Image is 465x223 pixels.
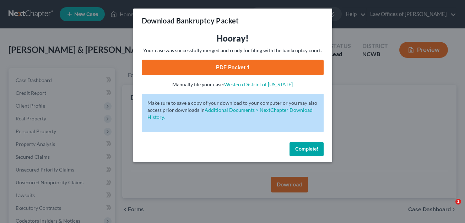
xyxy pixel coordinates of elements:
iframe: Intercom live chat [441,199,458,216]
span: Complete! [295,146,318,152]
button: Complete! [290,142,324,156]
p: Make sure to save a copy of your download to your computer or you may also access prior downloads in [147,99,318,121]
a: Western District of [US_STATE] [224,81,293,87]
a: Additional Documents > NextChapter Download History. [147,107,313,120]
h3: Download Bankruptcy Packet [142,16,239,26]
h3: Hooray! [142,33,324,44]
p: Your case was successfully merged and ready for filing with the bankruptcy court. [142,47,324,54]
p: Manually file your case: [142,81,324,88]
a: PDF Packet 1 [142,60,324,75]
span: 1 [455,199,461,205]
